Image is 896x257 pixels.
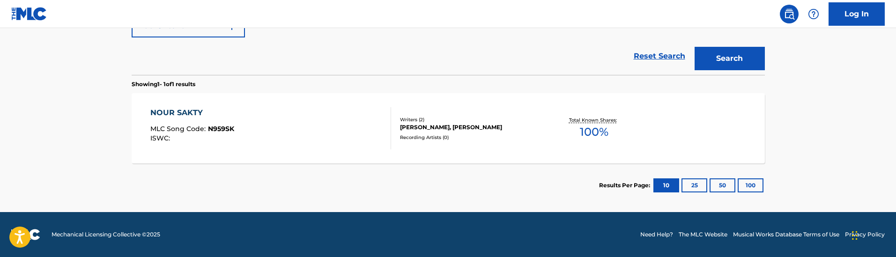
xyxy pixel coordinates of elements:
[208,125,234,133] span: N959SK
[11,7,47,21] img: MLC Logo
[849,212,896,257] iframe: Chat Widget
[679,230,727,239] a: The MLC Website
[150,107,234,118] div: NOUR SAKTY
[695,47,765,70] button: Search
[132,93,765,163] a: NOUR SAKTYMLC Song Code:N959SKISWC:Writers (2)[PERSON_NAME], [PERSON_NAME]Recording Artists (0)To...
[710,178,735,192] button: 50
[681,178,707,192] button: 25
[599,181,652,190] p: Results Per Page:
[780,5,799,23] a: Public Search
[400,123,541,132] div: [PERSON_NAME], [PERSON_NAME]
[640,230,673,239] a: Need Help?
[784,8,795,20] img: search
[400,134,541,141] div: Recording Artists ( 0 )
[11,229,40,240] img: logo
[829,2,885,26] a: Log In
[132,80,195,88] p: Showing 1 - 1 of 1 results
[150,125,208,133] span: MLC Song Code :
[150,134,172,142] span: ISWC :
[852,221,858,250] div: Drag
[52,230,160,239] span: Mechanical Licensing Collective © 2025
[400,116,541,123] div: Writers ( 2 )
[804,5,823,23] div: Help
[569,117,619,124] p: Total Known Shares:
[653,178,679,192] button: 10
[808,8,819,20] img: help
[629,46,690,66] a: Reset Search
[738,178,763,192] button: 100
[580,124,608,140] span: 100 %
[733,230,839,239] a: Musical Works Database Terms of Use
[845,230,885,239] a: Privacy Policy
